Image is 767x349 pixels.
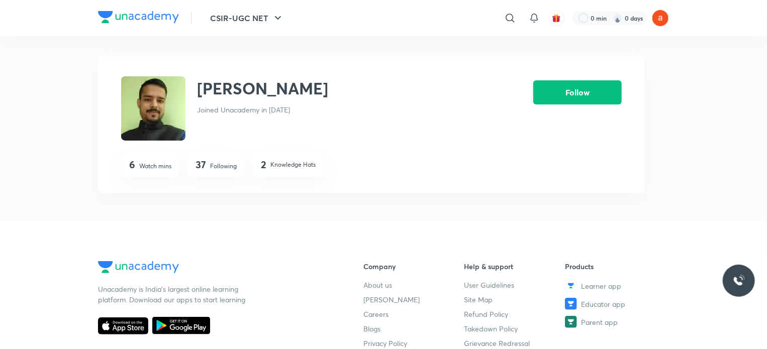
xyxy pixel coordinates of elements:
img: Company Logo [98,11,179,23]
img: Learner app [565,280,577,292]
a: Privacy Policy [363,338,464,348]
p: Unacademy is India’s largest online learning platform. Download our apps to start learning [98,284,249,305]
button: Follow [533,80,622,104]
a: Company Logo [98,261,331,276]
img: arun KUMAWAT [652,10,669,27]
button: CSIR-UGC NET [204,8,290,28]
h2: [PERSON_NAME] [198,76,329,100]
a: Site Map [464,294,565,305]
a: User Guidelines [464,280,565,290]
h6: Company [363,261,464,272]
span: Careers [363,309,389,319]
img: Educator app [565,298,577,310]
a: Blogs [363,323,464,334]
img: ttu [733,275,745,287]
p: Following [210,162,237,171]
a: Refund Policy [464,309,565,319]
img: streak [613,13,623,23]
button: avatar [548,10,564,26]
a: Careers [363,309,464,319]
a: Grievance Redressal [464,338,565,348]
a: Takedown Policy [464,323,565,334]
span: Learner app [581,281,621,291]
img: avatar [552,14,561,23]
a: Company Logo [98,11,179,26]
a: [PERSON_NAME] [363,294,464,305]
span: Educator app [581,299,625,309]
h6: Help & support [464,261,565,272]
img: Parent app [565,316,577,328]
p: Knowledge Hats [270,160,316,169]
img: Company Logo [98,261,179,273]
a: Parent app [565,316,666,328]
span: Parent app [581,317,618,327]
h6: Products [565,261,666,272]
p: Joined Unacademy in [DATE] [198,104,329,115]
a: Learner app [565,280,666,292]
p: Watch mins [139,162,171,171]
img: Avatar [121,76,185,141]
h4: 6 [129,159,135,171]
h4: 37 [196,159,206,171]
a: About us [363,280,464,290]
h4: 2 [261,159,266,171]
a: Educator app [565,298,666,310]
